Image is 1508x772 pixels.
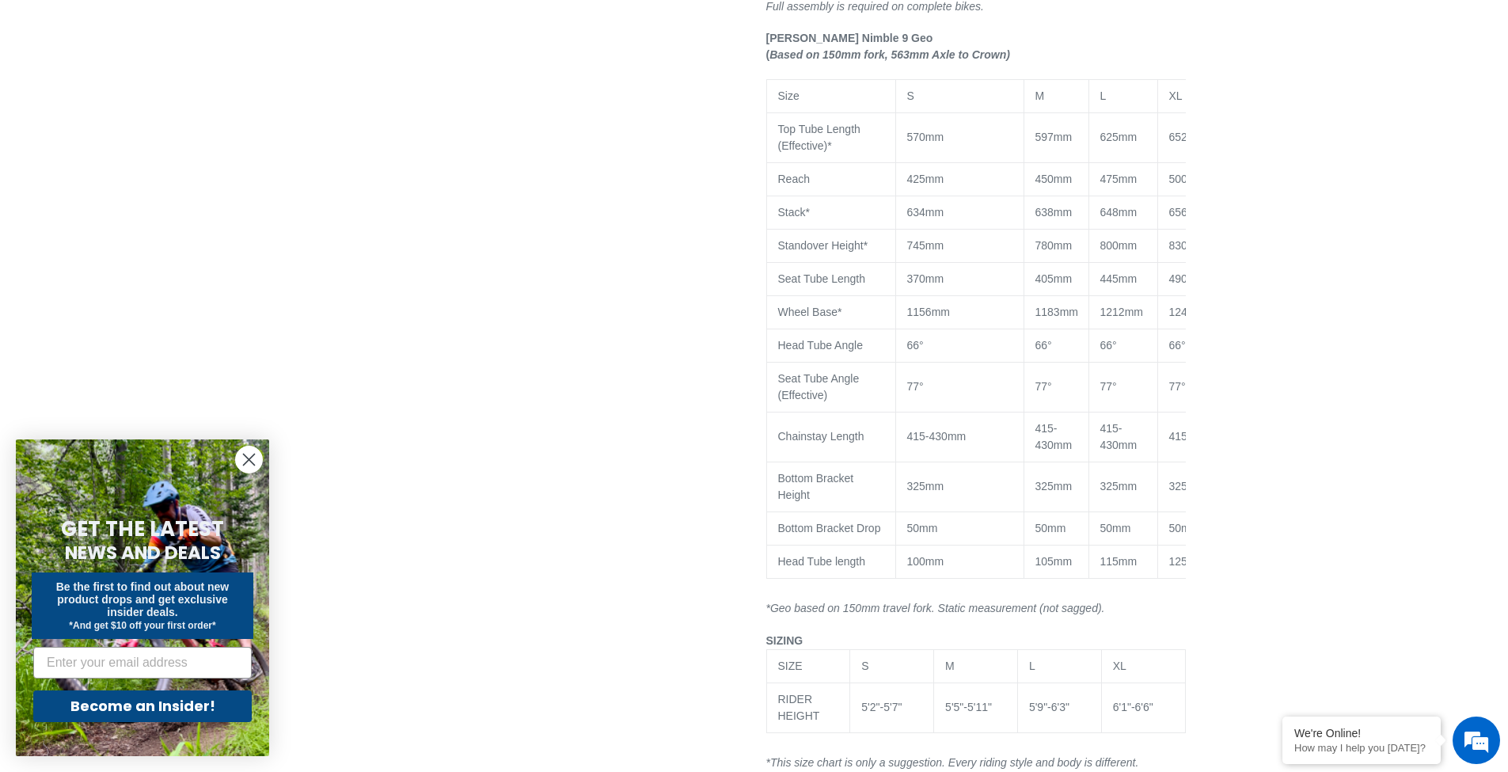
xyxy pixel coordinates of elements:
span: Reach [778,173,810,185]
img: d_696896380_company_1647369064580_696896380 [51,79,90,119]
b: [PERSON_NAME] Nimble 9 Geo ( [766,32,933,61]
i: Based on 150mm fork, 563mm Axle to Crown) [769,48,1010,61]
span: 1183mm [1035,306,1078,318]
span: SIZING [766,634,803,647]
span: 415-430mm [1169,430,1229,443]
td: Bottom Bracket Height [766,462,895,511]
span: Seat Tube Length [778,272,866,285]
span: 634mm [907,206,944,219]
span: 597mm [1035,131,1073,143]
td: XL [1157,79,1260,112]
span: 77° [907,380,924,393]
span: *And get $10 off your first order* [69,620,215,631]
input: Enter your email address [33,647,252,679]
span: Head Tube Angle [778,339,863,352]
span: 125mm [1169,555,1206,568]
div: L [1029,658,1090,675]
textarea: Type your message and hit 'Enter' [8,432,302,488]
span: 500mm [1169,173,1206,185]
span: 656mm [1169,206,1206,219]
span: 325mm [1169,480,1206,492]
p: How may I help you today? [1294,742,1429,754]
span: 780mm [1035,239,1073,252]
div: 5'5"-5'11" [945,699,1006,716]
span: 370mm [907,272,944,285]
span: 405mm [1035,272,1073,285]
span: 648mm [1100,206,1138,219]
span: 445mm [1100,272,1138,285]
span: Standover Height* [778,239,868,252]
div: RIDER HEIGHT [778,691,839,724]
span: 490mm [1169,272,1206,285]
span: Stack* [778,206,810,219]
span: 1212mm [1100,306,1143,318]
span: 325mm [907,480,944,492]
span: 77° [1169,380,1186,393]
span: 415-430mm [907,430,967,443]
div: Navigation go back [17,87,41,111]
td: L [1088,79,1157,112]
div: We're Online! [1294,727,1429,740]
span: 50mm [1035,522,1066,534]
span: 475mm [1100,173,1138,185]
span: 745mm [907,239,944,252]
td: S [850,649,934,683]
span: GET THE LATEST [61,515,224,543]
span: 77° [1035,380,1052,393]
i: *Geo based on 150mm travel fork. Static measurement (not sagged). [766,602,1105,614]
span: Be the first to find out about new product drops and get exclusive insider deals. [56,580,230,618]
em: *This size chart is only a suggestion. Every riding style and body is different. [766,756,1139,769]
td: M [1024,79,1088,112]
span: 570mm [907,131,944,143]
div: Chat with us now [106,89,290,109]
span: 105mm [1035,555,1073,568]
span: Wheel Base* [778,306,842,318]
span: 415-430mm [1035,422,1073,451]
td: S [895,79,1024,112]
span: 415-430mm [1100,422,1138,451]
span: 50mm [907,522,938,534]
span: 325mm [1100,480,1138,492]
span: 66° [1169,339,1186,352]
td: Size [766,79,895,112]
button: Close dialog [235,446,263,473]
span: 625mm [1100,131,1138,143]
span: 830mm [1169,239,1206,252]
button: Become an Insider! [33,690,252,722]
span: 638mm [1035,206,1073,219]
span: Chainstay Length [778,430,864,443]
span: 100mm [907,555,944,568]
span: 450mm [1035,173,1073,185]
div: SIZE [778,658,839,675]
span: 325mm [1035,480,1073,492]
span: Bottom Bracket Drop [778,522,881,534]
div: Minimize live chat window [260,8,298,46]
span: 77° [1100,380,1117,393]
div: 5'9"-6'3" [1029,699,1090,716]
span: 652mm [1169,131,1206,143]
div: XL [1113,658,1174,675]
span: 66° [1100,339,1117,352]
span: 1156mm [907,306,950,318]
span: 50mm [1100,522,1131,534]
span: NEWS AND DEALS [65,540,221,565]
span: 50mm [1169,522,1200,534]
span: Seat Tube Angle (Effective) [778,372,860,401]
div: M [945,658,1006,675]
span: 1241mm [1169,306,1212,318]
span: 800mm [1100,239,1138,252]
span: We're online! [92,200,218,359]
span: Top Tube Length (Effective)* [778,123,860,152]
span: 66° [907,339,924,352]
div: 6'1"-6'6" [1113,699,1174,716]
span: 115mm [1100,555,1138,568]
div: 5'2"-5'7" [861,699,922,716]
span: 425mm [907,173,944,185]
span: Head Tube length [778,555,866,568]
span: 66° [1035,339,1052,352]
